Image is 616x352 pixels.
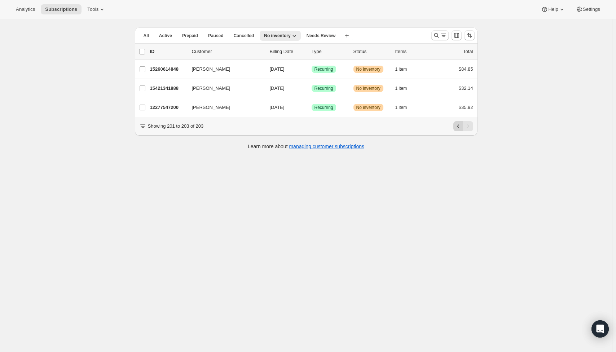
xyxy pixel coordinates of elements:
button: Help [537,4,569,14]
span: Tools [87,6,98,12]
button: 1 item [395,64,415,74]
button: Sort the results [465,30,475,40]
span: Needs Review [307,33,336,39]
span: Settings [583,6,600,12]
span: No inventory [356,105,380,110]
span: Cancelled [234,33,254,39]
button: Settings [571,4,604,14]
span: 1 item [395,85,407,91]
button: Previous [453,121,463,131]
div: Open Intercom Messenger [591,320,609,338]
p: Billing Date [270,48,306,55]
p: Showing 201 to 203 of 203 [148,123,204,130]
p: 15260614848 [150,66,186,73]
span: Active [159,33,172,39]
span: $84.85 [459,66,473,72]
p: Status [353,48,390,55]
p: Customer [192,48,264,55]
button: 1 item [395,83,415,93]
button: Create new view [341,31,353,41]
span: Subscriptions [45,6,77,12]
span: Analytics [16,6,35,12]
button: Search and filter results [431,30,449,40]
span: 1 item [395,105,407,110]
button: [PERSON_NAME] [188,63,260,75]
nav: Pagination [453,121,473,131]
button: Tools [83,4,110,14]
button: [PERSON_NAME] [188,102,260,113]
div: IDCustomerBilling DateTypeStatusItemsTotal [150,48,473,55]
span: Recurring [314,85,333,91]
a: managing customer subscriptions [289,144,364,149]
p: 12277547200 [150,104,186,111]
p: Total [463,48,473,55]
span: No inventory [264,33,290,39]
span: $32.14 [459,85,473,91]
span: No inventory [356,66,380,72]
button: Analytics [12,4,39,14]
div: Type [312,48,348,55]
span: [DATE] [270,105,285,110]
span: Paused [208,33,224,39]
span: All [144,33,149,39]
span: Help [548,6,558,12]
button: 1 item [395,102,415,113]
span: [DATE] [270,85,285,91]
span: Prepaid [182,33,198,39]
button: Customize table column order and visibility [452,30,462,40]
div: 15260614848[PERSON_NAME][DATE]SuccessRecurringWarningNo inventory1 item$84.85 [150,64,473,74]
span: 1 item [395,66,407,72]
button: Subscriptions [41,4,82,14]
p: Learn more about [248,143,364,150]
span: Recurring [314,66,333,72]
span: [PERSON_NAME] [192,104,230,111]
div: 12277547200[PERSON_NAME][DATE]SuccessRecurringWarningNo inventory1 item$35.92 [150,102,473,113]
div: 15421341888[PERSON_NAME][DATE]SuccessRecurringWarningNo inventory1 item$32.14 [150,83,473,93]
p: ID [150,48,186,55]
p: 15421341888 [150,85,186,92]
span: [DATE] [270,66,285,72]
span: [PERSON_NAME] [192,85,230,92]
button: [PERSON_NAME] [188,83,260,94]
span: Recurring [314,105,333,110]
span: [PERSON_NAME] [192,66,230,73]
div: Items [395,48,431,55]
span: No inventory [356,85,380,91]
span: $35.92 [459,105,473,110]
